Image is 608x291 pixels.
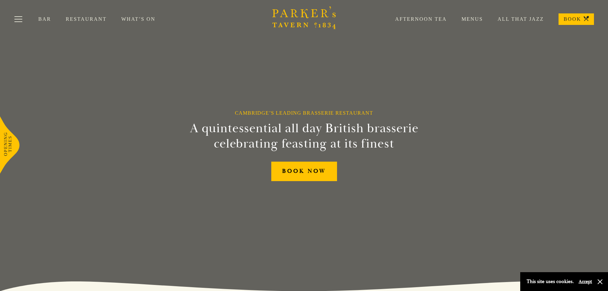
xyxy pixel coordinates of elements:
button: Close and accept [597,279,603,285]
p: This site uses cookies. [527,277,574,286]
button: Accept [579,279,592,285]
a: BOOK NOW [271,162,337,181]
h2: A quintessential all day British brasserie celebrating feasting at its finest [159,121,450,151]
h1: Cambridge’s Leading Brasserie Restaurant [235,110,373,116]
